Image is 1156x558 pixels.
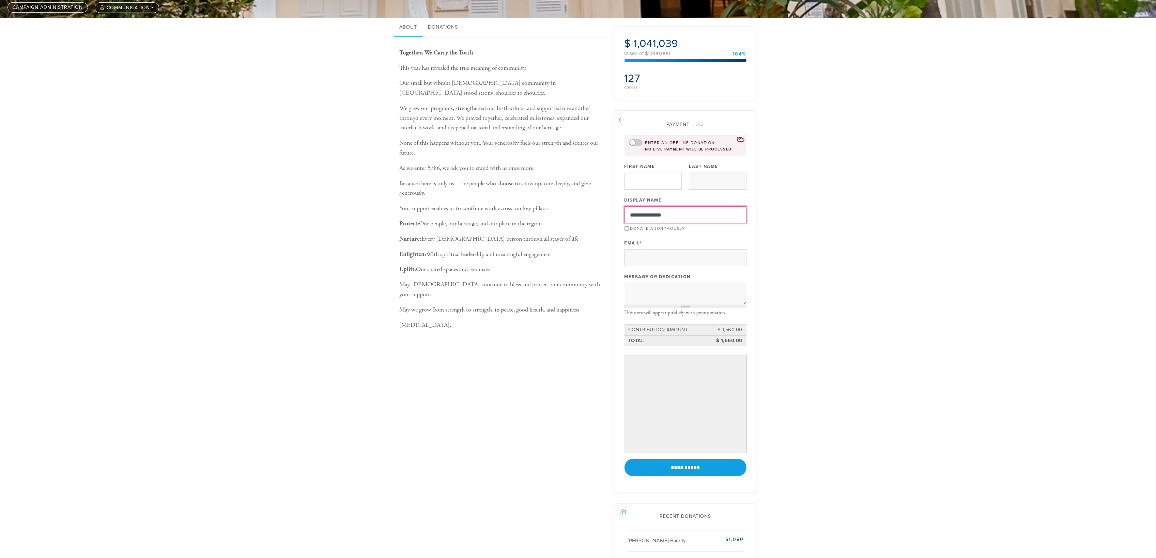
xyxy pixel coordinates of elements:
td: $ 1,560.00 [713,325,743,335]
p: Our people, our heritage, and our place in the region [400,219,603,229]
p: With spiritual leadership and meaningful engagement [400,250,603,259]
b: Together, We Carry the Torch [400,49,474,57]
b: Protect: [400,220,419,227]
p: Our shared spaces and resources [400,265,603,274]
b: Uplift: [400,265,416,273]
label: Donate Anonymously [630,226,685,231]
td: Total [627,336,713,346]
button: communication [95,2,159,13]
td: $ 1,560.00 [713,336,743,346]
label: First Name [625,163,655,170]
div: Payment [625,121,746,128]
p: We grew our programs, strengthened our institutions, and supported one another through every mome... [400,103,603,133]
b: Nurture: [400,235,422,243]
p: Every [DEMOGRAPHIC_DATA] person through all stages of life [400,234,603,244]
span: /2 [692,122,704,127]
p: [MEDICAL_DATA]. [400,320,603,330]
label: Email [625,240,642,246]
span: [PERSON_NAME] Family [628,537,686,544]
div: raised of $1,000,000 [625,51,746,56]
label: Last Name [689,163,718,170]
div: $1,080 [704,536,744,543]
p: May we grow from strength to strength, in peace, good health, and happiness. [400,305,603,315]
span: 1,041,039 [634,37,678,50]
div: 104% [733,52,746,57]
a: Campaign Administration [7,2,88,13]
h2: 127 [625,72,683,85]
label: Display Name [625,197,662,203]
td: Contribution Amount [627,325,713,335]
p: None of this happens without you. Your generosity fuels our strength and secures our future. [400,138,603,158]
span: This field is required. [639,240,642,246]
b: Enlighten: [400,250,427,258]
label: Enter an offline donation [645,140,715,146]
a: About [394,18,423,37]
p: May [DEMOGRAPHIC_DATA] continue to bless and protect our community with your support. [400,280,603,300]
p: Your support enables us to continue work across our key pillars: [400,204,603,213]
p: Because there is only us—the people who choose to show up, care deeply, and give generously. [400,179,603,198]
iframe: Secure payment input frame [626,356,745,451]
a: Donations [423,18,464,37]
label: Message or dedication [625,274,691,280]
span: $ [625,37,631,50]
p: This year has revealed the true meaning of community. [400,63,603,73]
div: no live payment will be processed [629,147,742,152]
h2: Recent Donations [625,514,746,520]
span: 2 [696,122,699,127]
div: donors [625,85,683,90]
p: As we enter 5786, we ask you to stand with us once more. [400,163,603,173]
p: Our small but vibrant [DEMOGRAPHIC_DATA] community in [GEOGRAPHIC_DATA] stood strong, shoulder to... [400,78,603,98]
div: This note will appear publicly with your donation [625,310,746,316]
